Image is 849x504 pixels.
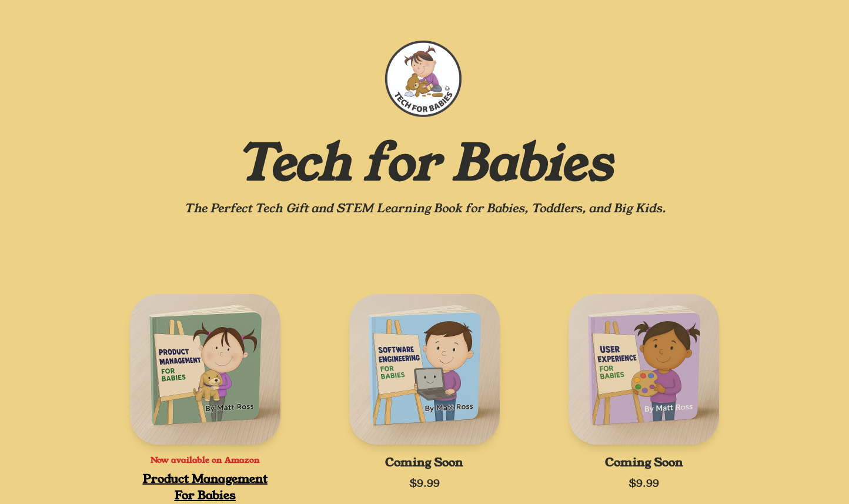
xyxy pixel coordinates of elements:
span: Coming Soon [605,454,683,470]
img: Product Management for Babies book cover [130,294,280,445]
span: $9.99 [409,476,440,491]
span: The Perfect Tech Gift and STEM Learning Book for Babies, Toddlers, and Big Kids. [184,200,666,216]
p: Now available on Amazon [105,454,305,466]
a: Product Management [143,470,268,487]
span: Coming Soon [385,454,463,470]
a: For Babies [175,487,236,503]
span: Tech for Babies [236,128,613,198]
img: User Experience for Babies book cover [569,294,719,445]
img: Software Engineering for Babies book cover [349,294,500,445]
img: Tech for Babies Logo [380,38,462,120]
span: $9.99 [629,476,659,491]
